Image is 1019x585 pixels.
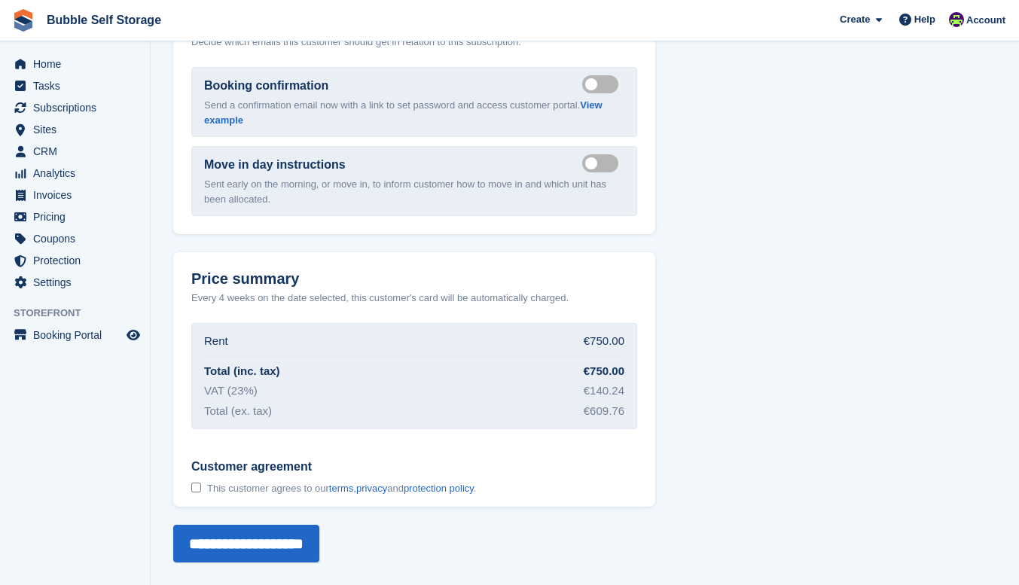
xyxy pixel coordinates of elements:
a: menu [8,272,142,293]
span: Storefront [14,306,150,321]
span: Account [966,13,1005,28]
a: menu [8,97,142,118]
label: Booking confirmation [204,77,328,95]
span: Invoices [33,184,124,206]
div: €609.76 [584,403,624,420]
p: Send a confirmation email now with a link to set password and access customer portal. [204,98,624,127]
label: Send booking confirmation email [582,83,624,85]
a: privacy [356,483,387,494]
label: Send move in day email [582,162,624,164]
div: €140.24 [584,382,624,400]
a: protection policy [404,483,474,494]
span: Analytics [33,163,124,184]
div: €750.00 [584,333,624,350]
a: Bubble Self Storage [41,8,167,32]
div: VAT (23%) [204,382,258,400]
span: Customer agreement [191,459,476,474]
a: menu [8,250,142,271]
span: Coupons [33,228,124,249]
span: Settings [33,272,124,293]
a: menu [8,228,142,249]
span: Sites [33,119,124,140]
p: Sent early on the morning, or move in, to inform customer how to move in and which unit has been ... [204,177,624,206]
h2: Price summary [191,270,637,288]
input: Customer agreement This customer agrees to ourterms,privacyandprotection policy. [191,483,201,492]
div: Total (inc. tax) [204,363,280,380]
a: menu [8,184,142,206]
img: Tom Gilmore [949,12,964,27]
div: €750.00 [584,363,624,380]
a: menu [8,53,142,75]
p: Decide which emails this customer should get in relation to this subscription. [191,35,637,50]
span: Help [914,12,935,27]
a: View example [204,99,603,126]
div: Total (ex. tax) [204,403,272,420]
span: Protection [33,250,124,271]
p: Every 4 weeks on the date selected, this customer's card will be automatically charged. [191,291,569,306]
span: Pricing [33,206,124,227]
span: Create [840,12,870,27]
a: Preview store [124,326,142,344]
span: Subscriptions [33,97,124,118]
a: menu [8,324,142,346]
img: stora-icon-8386f47178a22dfd0bd8f6a31ec36ba5ce8667c1dd55bd0f319d3a0aa187defe.svg [12,9,35,32]
a: menu [8,206,142,227]
span: CRM [33,141,124,162]
a: menu [8,75,142,96]
a: terms [329,483,354,494]
a: menu [8,141,142,162]
label: Move in day instructions [204,156,346,174]
a: menu [8,119,142,140]
span: Booking Portal [33,324,124,346]
span: This customer agrees to our , and . [207,483,476,495]
div: Rent [204,333,228,350]
span: Tasks [33,75,124,96]
span: Home [33,53,124,75]
a: menu [8,163,142,184]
